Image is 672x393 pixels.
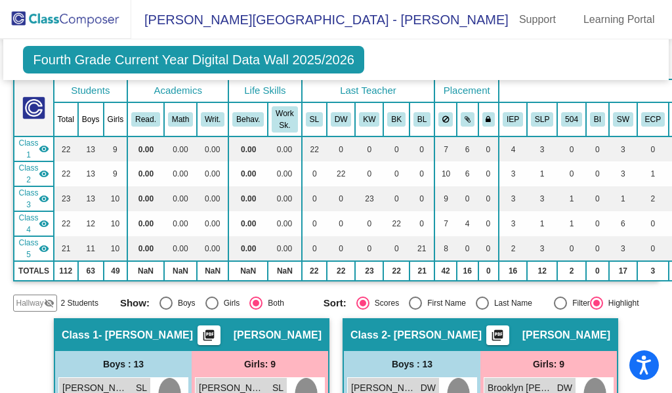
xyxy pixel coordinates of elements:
td: Derek Webb - Webb [14,161,53,186]
td: 17 [609,261,637,281]
td: 0 [457,186,478,211]
button: SW [613,112,633,127]
td: 0 [383,236,409,261]
div: Last Name [489,297,532,309]
td: 0 [478,236,499,261]
td: 0.00 [228,211,268,236]
td: 0 [302,236,327,261]
th: Keep with students [457,102,478,136]
button: IEP [503,112,523,127]
td: 7 [434,136,457,161]
td: 0 [327,211,356,236]
a: Support [509,9,566,30]
td: 22 [54,161,78,186]
td: 0 [302,211,327,236]
div: Girls: 9 [480,351,617,377]
div: Both [262,297,284,309]
td: NaN [268,261,301,281]
td: 0 [637,211,669,236]
span: Class 1 [62,329,98,342]
td: 9 [104,136,128,161]
td: 0.00 [197,136,228,161]
td: 0.00 [164,211,197,236]
th: Derek Webb [327,102,356,136]
td: 3 [527,136,557,161]
span: Class 2 [350,329,387,342]
button: KW [359,112,379,127]
td: Kylie Willems - Willems [14,186,53,211]
div: Scores [369,297,399,309]
th: Life Skills [228,79,301,102]
th: Brady Kienitz [383,102,409,136]
td: 0.00 [127,136,164,161]
th: Brooke LaHaye [409,102,434,136]
td: 0 [557,161,586,186]
td: 0 [478,161,499,186]
td: 6 [457,136,478,161]
td: Brooke LaHaye - LaHaye [14,236,53,261]
div: Highlight [603,297,639,309]
td: 21 [54,236,78,261]
td: 0 [478,261,499,281]
td: 0 [355,211,383,236]
th: Keep away students [434,102,457,136]
td: 3 [499,211,527,236]
button: Read. [131,112,160,127]
span: Class 3 [18,187,38,211]
td: 1 [637,161,669,186]
td: 0 [409,211,434,236]
td: 3 [637,261,669,281]
td: 63 [78,261,104,281]
td: 0.00 [164,236,197,261]
td: NaN [197,261,228,281]
td: 2 [499,236,527,261]
td: 12 [527,261,557,281]
td: 0 [355,236,383,261]
td: 13 [78,186,104,211]
th: Emergency Care Plan (See School Nurse) [637,102,669,136]
td: 22 [54,211,78,236]
th: Last Teacher [302,79,435,102]
td: 3 [609,136,637,161]
td: 0 [302,161,327,186]
th: Keep with teacher [478,102,499,136]
td: 1 [557,211,586,236]
td: 0 [637,136,669,161]
td: 3 [609,161,637,186]
td: 22 [302,261,327,281]
td: 0 [586,136,609,161]
span: - [PERSON_NAME] [387,329,482,342]
td: 0.00 [197,211,228,236]
td: 0.00 [197,236,228,261]
td: NaN [228,261,268,281]
td: 0.00 [197,186,228,211]
td: 0.00 [268,236,301,261]
mat-radio-group: Select an option [324,297,532,310]
td: Sarah Lee - Lee [14,136,53,161]
th: Boys [78,102,104,136]
th: Total [54,102,78,136]
td: 9 [104,161,128,186]
td: 12 [78,211,104,236]
td: 0 [586,261,609,281]
div: Boys [173,297,196,309]
td: 6 [609,211,637,236]
td: 9 [434,186,457,211]
button: Math [168,112,193,127]
button: BK [387,112,406,127]
td: TOTALS [14,261,53,281]
mat-icon: visibility [39,169,49,179]
div: First Name [422,297,466,309]
div: Boys : 13 [55,351,192,377]
th: Girls [104,102,128,136]
span: - [PERSON_NAME] [98,329,193,342]
td: 3 [609,236,637,261]
td: 0.00 [268,211,301,236]
button: Print Students Details [486,325,509,345]
td: 0.00 [164,161,197,186]
td: 22 [383,261,409,281]
td: 0.00 [268,161,301,186]
td: 7 [434,211,457,236]
th: Placement [434,79,499,102]
button: Behav. [232,112,264,127]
